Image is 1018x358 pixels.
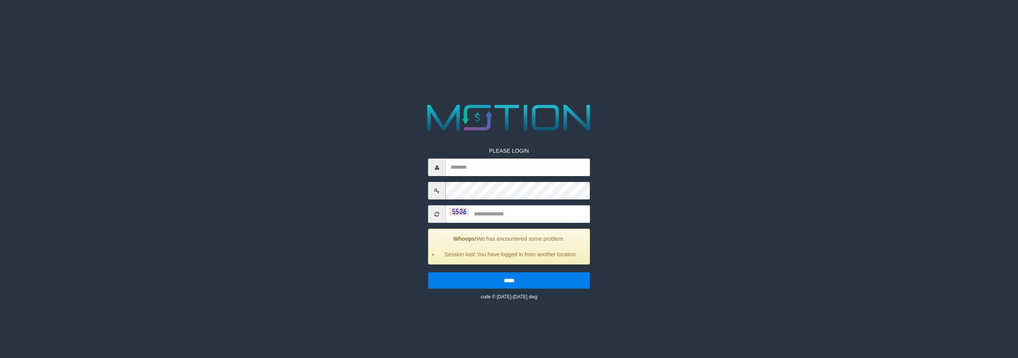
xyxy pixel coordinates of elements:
[420,100,598,135] img: MOTION_logo.png
[428,147,590,155] p: PLEASE LOGIN
[438,250,584,258] li: Session lost! You have logged in from another location.
[450,208,469,215] img: captcha
[453,236,477,242] strong: Whoops!
[481,294,537,300] small: code © [DATE]-[DATE] dwg
[428,229,590,265] div: We has encountered some problem.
